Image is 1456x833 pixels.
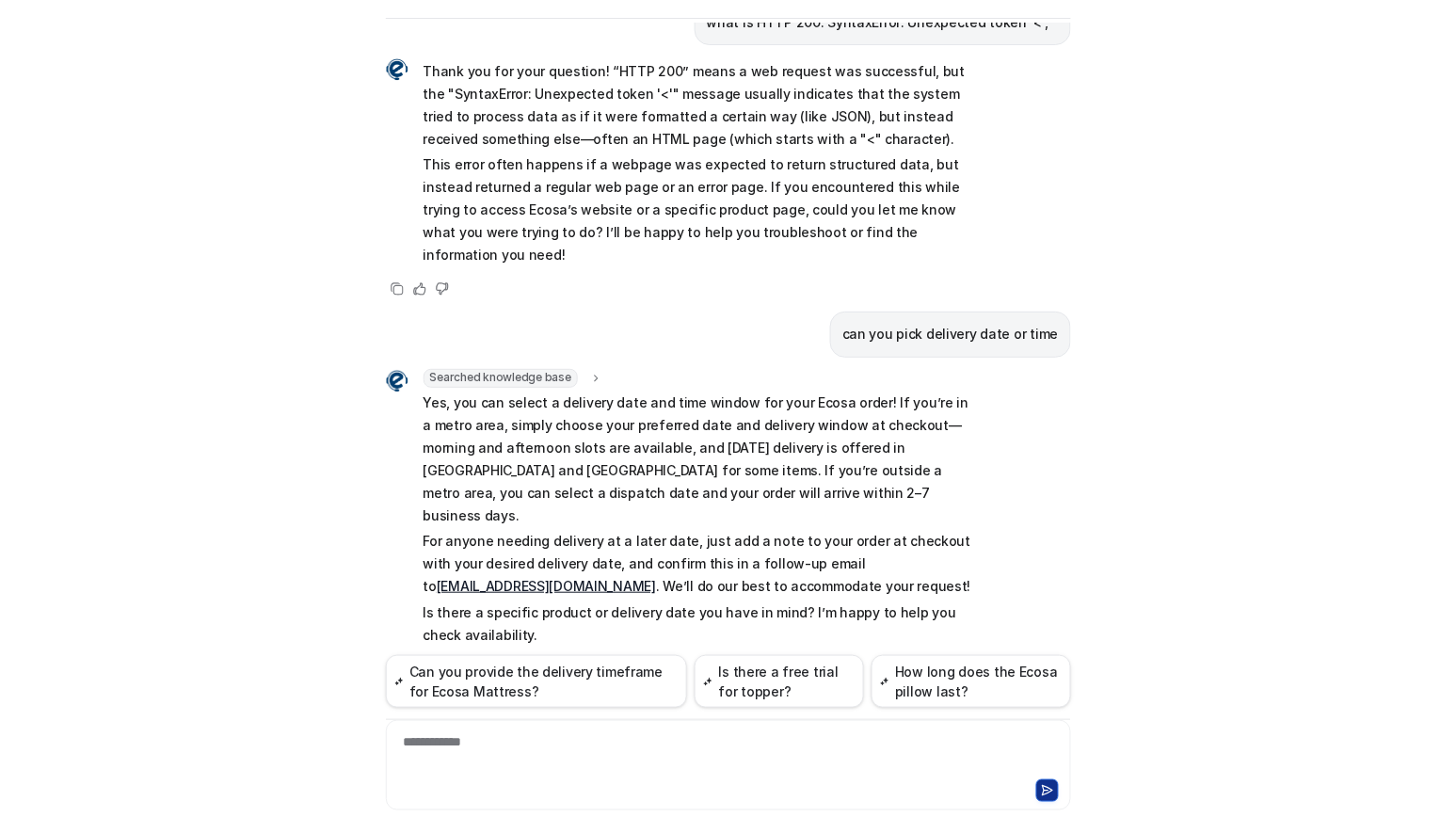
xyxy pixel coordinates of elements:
a: [EMAIL_ADDRESS][DOMAIN_NAME] [437,578,656,594]
button: Is there a free trial for topper? [695,655,863,708]
p: Yes, you can select a delivery date and time window for your Ecosa order! If you’re in a metro ar... [424,392,974,527]
p: Thank you for your question! “HTTP 200” means a web request was successful, but the "SyntaxError:... [424,60,974,151]
p: what is HTTP 200: SyntaxError: Unexpected token '<', " [707,11,1059,34]
span: Searched knowledge base [424,369,578,388]
button: Can you provide the delivery timeframe for Ecosa Mattress? [386,655,688,708]
img: Widget [386,370,408,392]
img: Widget [386,58,408,81]
button: How long does the Ecosa pillow last? [872,655,1071,708]
p: This error often happens if a webpage was expected to return structured data, but instead returne... [424,153,974,266]
p: For anyone needing delivery at a later date, just add a note to your order at checkout with your ... [424,530,974,598]
p: can you pick delivery date or time [842,323,1058,345]
p: Is there a specific product or delivery date you have in mind? I’m happy to help you check availa... [424,601,974,647]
